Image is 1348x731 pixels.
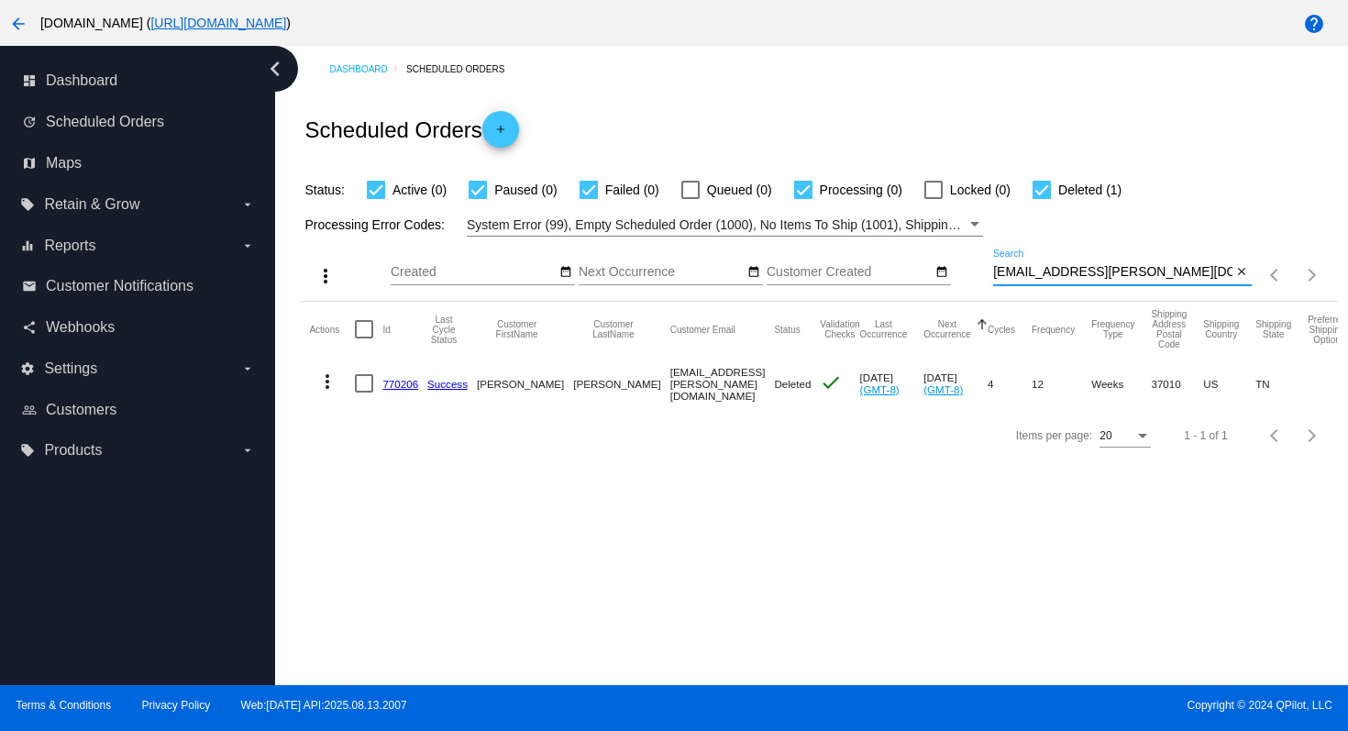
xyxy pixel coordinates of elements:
mat-header-cell: Actions [309,302,355,357]
mat-cell: TN [1255,357,1308,410]
i: arrow_drop_down [240,443,255,458]
i: equalizer [20,238,35,253]
button: Change sorting for CustomerEmail [670,324,735,335]
i: arrow_drop_down [240,197,255,212]
span: 20 [1099,429,1111,442]
mat-icon: date_range [559,265,572,280]
span: Copyright © 2024 QPilot, LLC [690,699,1332,712]
a: Web:[DATE] API:2025.08.13.2007 [241,699,407,712]
button: Previous page [1257,257,1294,294]
button: Change sorting for NextOccurrenceUtc [923,319,971,339]
mat-icon: more_vert [316,371,338,393]
mat-cell: 12 [1032,357,1091,410]
a: email Customer Notifications [22,271,255,301]
button: Next page [1294,417,1331,454]
input: Search [993,265,1232,280]
i: share [22,320,37,335]
div: Items per page: [1016,429,1092,442]
mat-icon: date_range [747,265,760,280]
span: Status: [304,183,345,197]
a: 770206 [382,378,418,390]
mat-icon: more_vert [315,265,337,287]
mat-cell: [DATE] [860,357,924,410]
span: Deleted (1) [1058,179,1121,201]
button: Change sorting for Id [382,324,390,335]
button: Previous page [1257,417,1294,454]
button: Clear [1232,263,1252,282]
a: Privacy Policy [142,699,211,712]
button: Change sorting for PreferredShippingOption [1308,315,1346,345]
mat-cell: 4 [988,357,1032,410]
mat-icon: add [490,123,512,145]
mat-cell: [PERSON_NAME] [573,357,669,410]
i: settings [20,361,35,376]
span: Retain & Grow [44,196,139,213]
mat-cell: [EMAIL_ADDRESS][PERSON_NAME][DOMAIN_NAME] [670,357,775,410]
a: share Webhooks [22,313,255,342]
i: chevron_left [260,54,290,83]
span: Deleted [774,378,811,390]
mat-cell: [DATE] [923,357,988,410]
mat-header-cell: Validation Checks [820,302,859,357]
a: update Scheduled Orders [22,107,255,137]
mat-select: Items per page: [1099,430,1151,443]
input: Created [391,265,556,280]
i: update [22,115,37,129]
span: [DOMAIN_NAME] ( ) [40,16,291,30]
span: Processing (0) [820,179,902,201]
i: local_offer [20,197,35,212]
span: Webhooks [46,319,115,336]
button: Change sorting for LastProcessingCycleId [427,315,460,345]
i: local_offer [20,443,35,458]
mat-cell: [PERSON_NAME] [477,357,573,410]
span: Processing Error Codes: [304,217,445,232]
button: Change sorting for Status [774,324,800,335]
button: Next page [1294,257,1331,294]
button: Change sorting for ShippingState [1255,319,1291,339]
span: Active (0) [392,179,447,201]
mat-icon: arrow_back [7,13,29,35]
mat-cell: US [1203,357,1255,410]
button: Change sorting for CustomerLastName [573,319,653,339]
span: Products [44,442,102,459]
a: Dashboard [329,55,406,83]
button: Change sorting for Cycles [988,324,1015,335]
button: Change sorting for ShippingCountry [1203,319,1239,339]
i: arrow_drop_down [240,361,255,376]
i: arrow_drop_down [240,238,255,253]
span: Dashboard [46,72,117,89]
a: Scheduled Orders [406,55,521,83]
span: Reports [44,238,95,254]
a: (GMT-8) [860,383,900,395]
a: people_outline Customers [22,395,255,425]
span: Settings [44,360,97,377]
button: Change sorting for CustomerFirstName [477,319,557,339]
a: [URL][DOMAIN_NAME] [150,16,286,30]
div: 1 - 1 of 1 [1184,429,1227,442]
span: Queued (0) [707,179,772,201]
input: Next Occurrence [579,265,744,280]
input: Customer Created [767,265,932,280]
span: Failed (0) [605,179,659,201]
i: dashboard [22,73,37,88]
i: email [22,279,37,294]
a: map Maps [22,149,255,178]
span: Scheduled Orders [46,114,164,130]
i: people_outline [22,403,37,417]
mat-cell: 37010 [1151,357,1203,410]
span: Maps [46,155,82,172]
mat-cell: Weeks [1091,357,1151,410]
mat-icon: date_range [935,265,948,280]
button: Change sorting for Frequency [1032,324,1075,335]
button: Change sorting for ShippingPostcode [1151,309,1187,349]
mat-icon: close [1235,265,1248,280]
h2: Scheduled Orders [304,111,518,148]
button: Change sorting for FrequencyType [1091,319,1134,339]
a: Success [427,378,468,390]
mat-icon: help [1303,13,1325,35]
span: Customers [46,402,116,418]
span: Locked (0) [950,179,1011,201]
button: Change sorting for LastOccurrenceUtc [860,319,908,339]
span: Paused (0) [494,179,557,201]
a: Terms & Conditions [16,699,111,712]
